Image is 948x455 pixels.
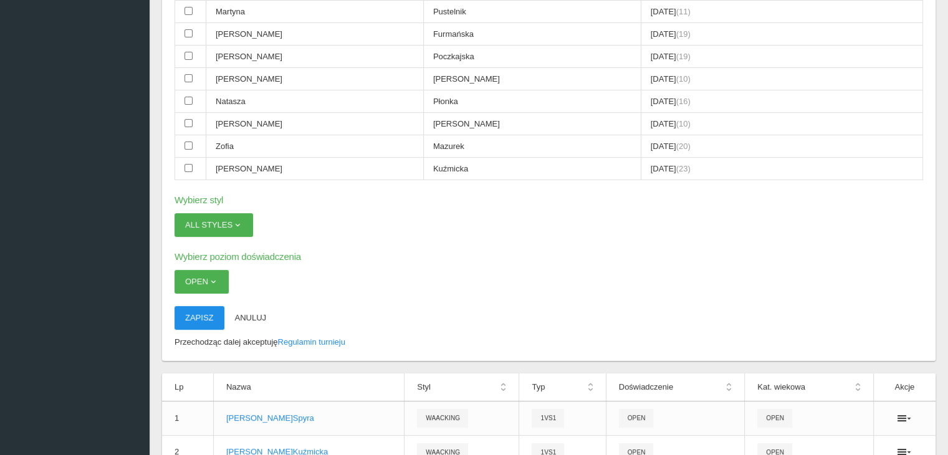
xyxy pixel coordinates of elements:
[423,90,641,113] td: Płonka
[641,1,922,23] td: [DATE]
[162,401,213,435] td: 1
[676,7,691,16] span: (11)
[757,409,792,427] span: OPEN
[206,135,424,158] td: Zofia
[206,23,424,45] td: [PERSON_NAME]
[641,135,922,158] td: [DATE]
[162,373,213,401] th: Lp
[676,141,691,151] span: (20)
[206,113,424,135] td: [PERSON_NAME]
[206,158,424,180] td: [PERSON_NAME]
[175,336,923,348] p: Przechodząc dalej akceptuję
[676,164,691,173] span: (23)
[641,90,922,113] td: [DATE]
[641,45,922,68] td: [DATE]
[641,68,922,90] td: [DATE]
[175,306,224,330] button: Zapisz
[423,1,641,23] td: Pustelnik
[278,337,345,347] a: Regulamin turnieju
[417,409,468,427] span: Waacking
[676,29,691,39] span: (19)
[175,249,923,264] h6: Wybierz poziom doświadczenia
[641,113,922,135] td: [DATE]
[423,113,641,135] td: [PERSON_NAME]
[532,409,564,427] span: 1vs1
[676,119,691,128] span: (10)
[745,373,873,401] th: Kat. wiekowa
[519,373,606,401] th: Typ
[676,97,691,106] span: (16)
[224,306,277,330] button: Anuluj
[175,270,229,294] button: Open
[676,74,691,84] span: (10)
[423,135,641,158] td: Mazurek
[641,23,922,45] td: [DATE]
[213,373,404,401] th: Nazwa
[175,213,253,237] button: All styles
[226,412,391,424] p: [PERSON_NAME] Spyra
[641,158,922,180] td: [DATE]
[676,52,691,61] span: (19)
[206,45,424,68] td: [PERSON_NAME]
[405,373,519,401] th: Styl
[606,373,745,401] th: Doświadczenie
[206,1,424,23] td: Martyna
[423,23,641,45] td: Furmańska
[206,68,424,90] td: [PERSON_NAME]
[423,45,641,68] td: Poczkajska
[175,193,923,207] h6: Wybierz styl
[206,90,424,113] td: Natasza
[423,68,641,90] td: [PERSON_NAME]
[423,158,641,180] td: Kuźmicka
[873,373,936,401] th: Akcje
[619,409,654,427] span: Open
